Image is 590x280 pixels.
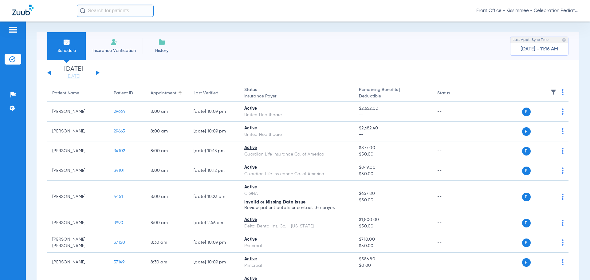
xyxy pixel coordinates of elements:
td: [DATE] 10:09 PM [189,102,239,122]
span: 29665 [114,129,125,133]
span: [DATE] - 11:16 AM [521,46,558,52]
span: 4451 [114,195,123,199]
span: Invalid or Missing Data Issue [244,200,305,204]
img: group-dot-blue.svg [562,168,564,174]
span: $50.00 [359,197,427,203]
span: P [522,193,531,201]
div: Patient Name [52,90,104,97]
img: Manual Insurance Verification [111,38,118,46]
td: 8:00 AM [146,213,189,233]
td: [PERSON_NAME] [47,181,109,213]
td: [DATE] 2:46 PM [189,213,239,233]
img: group-dot-blue.svg [562,128,564,134]
span: P [522,219,531,227]
div: Appointment [151,90,184,97]
th: Remaining Benefits | [354,85,432,102]
span: $877.00 [359,145,427,151]
span: Insurance Verification [90,48,138,54]
div: Guardian Life Insurance Co. of America [244,171,349,177]
span: 34101 [114,168,124,173]
span: 34102 [114,149,125,153]
div: United Healthcare [244,132,349,138]
span: $657.80 [359,191,427,197]
span: Schedule [52,48,81,54]
span: $2,682.40 [359,125,427,132]
img: Zuub Logo [12,5,33,15]
img: group-dot-blue.svg [562,239,564,246]
td: [DATE] 10:23 PM [189,181,239,213]
span: Last Appt. Sync Time: [513,37,549,43]
img: Schedule [63,38,70,46]
div: Appointment [151,90,176,97]
img: group-dot-blue.svg [562,148,564,154]
span: -- [359,112,427,118]
div: Patient ID [114,90,133,97]
div: Principal [244,262,349,269]
td: -- [432,122,474,141]
span: 37150 [114,240,125,245]
td: -- [432,161,474,181]
div: Active [244,105,349,112]
span: $50.00 [359,151,427,158]
td: [DATE] 10:09 PM [189,122,239,141]
td: [PERSON_NAME] [47,213,109,233]
td: -- [432,213,474,233]
iframe: Chat Widget [559,250,590,280]
div: Active [244,236,349,243]
div: Principal [244,243,349,249]
li: [DATE] [55,66,92,80]
input: Search for patients [77,5,154,17]
div: Active [244,164,349,171]
img: hamburger-icon [8,26,18,34]
td: [PERSON_NAME] [PERSON_NAME] [47,233,109,253]
td: 8:30 AM [146,253,189,272]
td: [PERSON_NAME] [47,141,109,161]
td: 8:30 AM [146,233,189,253]
td: 8:00 AM [146,102,189,122]
td: [PERSON_NAME] [47,161,109,181]
td: [PERSON_NAME] [47,122,109,141]
span: $50.00 [359,243,427,249]
span: 29664 [114,109,125,114]
th: Status | [239,85,354,102]
th: Status [432,85,474,102]
span: P [522,239,531,247]
div: Active [244,184,349,191]
p: Review patient details or contact the payer. [244,206,349,210]
td: [PERSON_NAME] [47,253,109,272]
span: $710.00 [359,236,427,243]
td: -- [432,141,474,161]
td: 8:00 AM [146,141,189,161]
img: Search Icon [80,8,85,14]
span: $50.00 [359,223,427,230]
td: [DATE] 10:09 PM [189,253,239,272]
div: United Healthcare [244,112,349,118]
td: -- [432,233,474,253]
span: Front Office - Kissimmee - Celebration Pediatric Dentistry [476,8,578,14]
img: group-dot-blue.svg [562,89,564,95]
td: -- [432,253,474,272]
img: group-dot-blue.svg [562,194,564,200]
img: filter.svg [550,89,557,95]
img: group-dot-blue.svg [562,220,564,226]
span: P [522,167,531,175]
span: Deductible [359,93,427,100]
span: $586.80 [359,256,427,262]
span: $1,800.00 [359,217,427,223]
div: Delta Dental Ins. Co. - [US_STATE] [244,223,349,230]
span: 3990 [114,221,123,225]
div: Last Verified [194,90,234,97]
div: Patient Name [52,90,79,97]
span: $0.00 [359,262,427,269]
div: Active [244,125,349,132]
span: P [522,258,531,267]
span: P [522,127,531,136]
td: 8:00 AM [146,161,189,181]
div: Active [244,145,349,151]
span: Insurance Payer [244,93,349,100]
div: Last Verified [194,90,218,97]
span: -- [359,132,427,138]
div: CIGNA [244,191,349,197]
img: group-dot-blue.svg [562,108,564,115]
